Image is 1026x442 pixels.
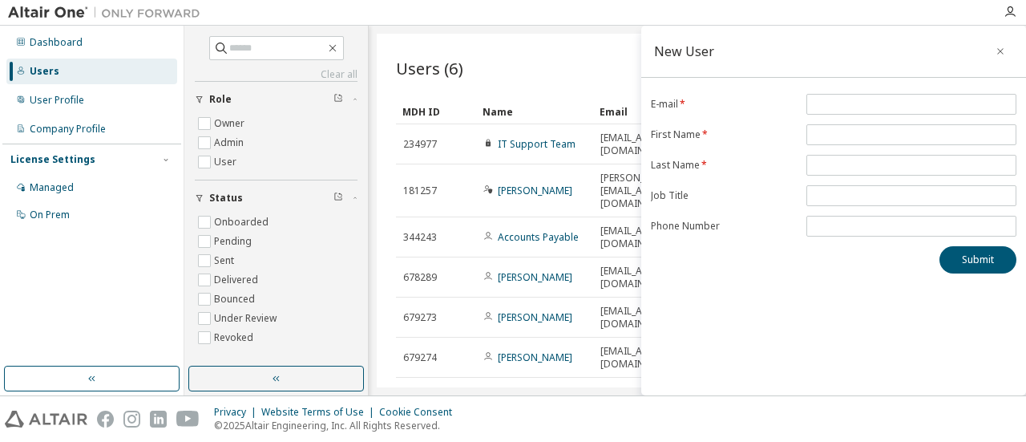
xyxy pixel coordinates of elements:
[214,251,237,270] label: Sent
[8,5,208,21] img: Altair One
[379,406,462,419] div: Cookie Consent
[600,265,681,290] span: [EMAIL_ADDRESS][DOMAIN_NAME]
[214,419,462,432] p: © 2025 Altair Engineering, Inc. All Rights Reserved.
[600,99,667,124] div: Email
[30,209,70,221] div: On Prem
[498,137,576,151] a: IT Support Team
[214,328,256,347] label: Revoked
[651,128,797,141] label: First Name
[396,57,463,79] span: Users (6)
[483,99,587,124] div: Name
[30,123,106,136] div: Company Profile
[123,411,140,428] img: instagram.svg
[261,406,379,419] div: Website Terms of Use
[30,36,83,49] div: Dashboard
[403,351,437,364] span: 679274
[600,345,681,371] span: [EMAIL_ADDRESS][DOMAIN_NAME]
[214,232,255,251] label: Pending
[214,290,258,309] label: Bounced
[498,184,572,197] a: [PERSON_NAME]
[214,406,261,419] div: Privacy
[10,153,95,166] div: License Settings
[5,411,87,428] img: altair_logo.svg
[498,230,579,244] a: Accounts Payable
[214,213,272,232] label: Onboarded
[651,220,797,233] label: Phone Number
[651,98,797,111] label: E-mail
[333,192,343,205] span: Clear filter
[30,181,74,194] div: Managed
[209,192,243,205] span: Status
[498,270,572,284] a: [PERSON_NAME]
[176,411,200,428] img: youtube.svg
[600,172,681,210] span: [PERSON_NAME][EMAIL_ADDRESS][DOMAIN_NAME]
[939,246,1016,274] button: Submit
[498,310,572,324] a: [PERSON_NAME]
[403,311,437,324] span: 679273
[403,271,437,284] span: 678289
[214,309,280,328] label: Under Review
[403,231,437,244] span: 344243
[654,45,714,58] div: New User
[333,93,343,106] span: Clear filter
[195,68,357,81] a: Clear all
[195,82,357,117] button: Role
[214,133,247,152] label: Admin
[30,94,84,107] div: User Profile
[195,180,357,216] button: Status
[150,411,167,428] img: linkedin.svg
[403,138,437,151] span: 234977
[651,189,797,202] label: Job Title
[600,305,681,330] span: [EMAIL_ADDRESS][DOMAIN_NAME]
[30,65,59,78] div: Users
[402,99,470,124] div: MDH ID
[214,152,240,172] label: User
[600,132,681,157] span: [EMAIL_ADDRESS][DOMAIN_NAME]
[97,411,114,428] img: facebook.svg
[600,225,681,250] span: [EMAIL_ADDRESS][DOMAIN_NAME]
[214,270,261,290] label: Delivered
[651,159,797,172] label: Last Name
[214,114,248,133] label: Owner
[209,93,232,106] span: Role
[403,185,437,197] span: 181257
[498,351,572,364] a: [PERSON_NAME]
